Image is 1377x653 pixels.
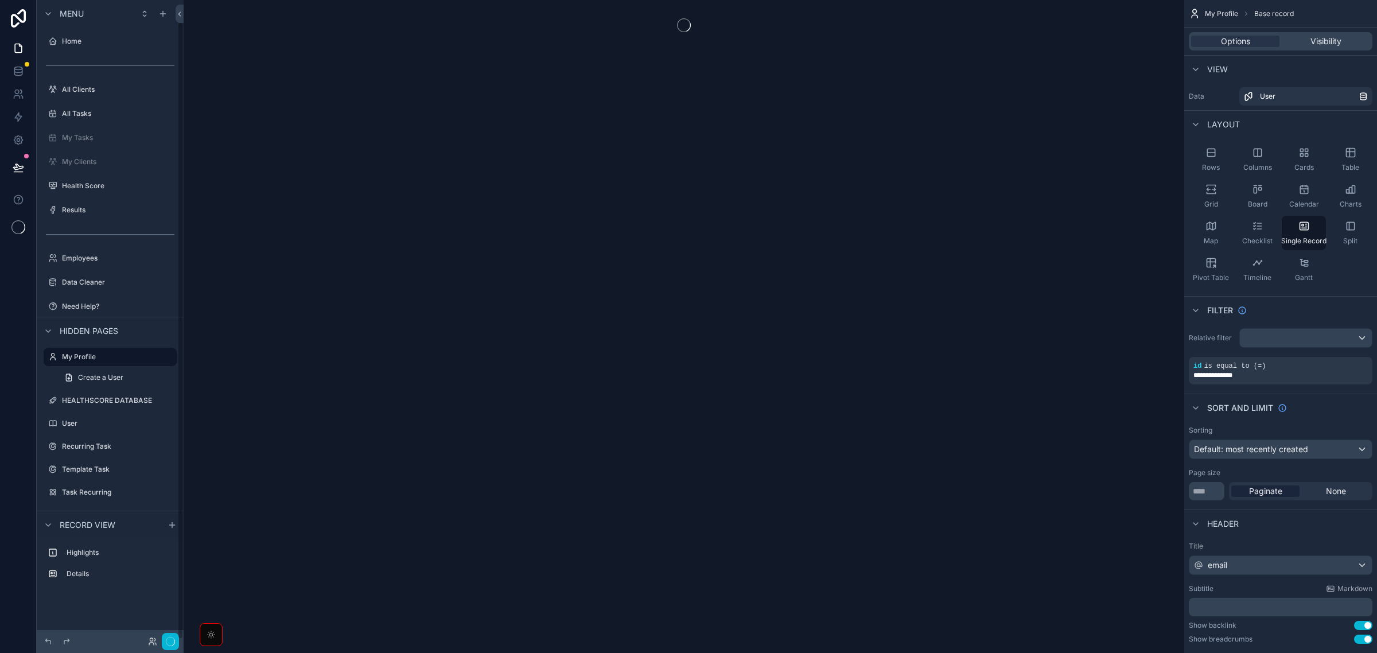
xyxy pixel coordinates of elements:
label: Page size [1189,468,1220,477]
label: My Tasks [62,133,174,142]
span: Header [1207,518,1239,530]
a: Home [44,32,177,50]
label: Home [62,37,174,46]
label: HEALTHSCORE DATABASE [62,396,174,405]
button: Grid [1189,179,1233,213]
label: Template Task [62,465,174,474]
a: My Profile [44,348,177,366]
button: Checklist [1235,216,1279,250]
a: All Tasks [44,104,177,123]
label: All Tasks [62,109,174,118]
span: My Profile [1205,9,1238,18]
span: Visibility [1310,36,1341,47]
span: Grid [1204,200,1218,209]
a: Task Recurring [44,483,177,502]
a: My Tasks [44,129,177,147]
button: Board [1235,179,1279,213]
button: Calendar [1282,179,1326,213]
button: Table [1328,142,1372,177]
a: Create a User [57,368,177,387]
span: Sort And Limit [1207,402,1273,414]
button: Cards [1282,142,1326,177]
span: Table [1341,163,1359,172]
label: Employees [62,254,174,263]
span: Split [1343,236,1357,246]
label: Results [62,205,174,215]
a: All Clients [44,80,177,99]
button: Single Record [1282,216,1326,250]
label: Title [1189,542,1372,551]
a: Need Help? [44,297,177,316]
button: Rows [1189,142,1233,177]
label: Details [67,569,172,578]
a: Markdown [1326,584,1372,593]
label: Health Score [62,181,174,191]
label: My Clients [62,157,174,166]
a: Template Task [44,460,177,479]
button: Default: most recently created [1189,440,1372,459]
a: User [1239,87,1372,106]
a: Task Template [44,506,177,524]
span: Gantt [1295,273,1313,282]
button: Split [1328,216,1372,250]
span: Hidden pages [60,325,118,337]
span: Rows [1202,163,1220,172]
span: Cards [1294,163,1314,172]
span: Base record [1254,9,1294,18]
label: Need Help? [62,302,174,311]
a: Employees [44,249,177,267]
a: My Clients [44,153,177,171]
label: Recurring Task [62,442,174,451]
label: Highlights [67,548,172,557]
span: Options [1221,36,1250,47]
span: Filter [1207,305,1233,316]
div: scrollable content [37,538,184,594]
label: All Clients [62,85,174,94]
button: Gantt [1282,252,1326,287]
label: Task Recurring [62,488,174,497]
span: Map [1204,236,1218,246]
span: Paginate [1249,485,1282,497]
span: Columns [1243,163,1272,172]
label: Data [1189,92,1235,101]
label: User [62,419,174,428]
span: Markdown [1337,584,1372,593]
a: Data Cleaner [44,273,177,291]
button: Charts [1328,179,1372,213]
span: Layout [1207,119,1240,130]
button: Map [1189,216,1233,250]
span: Menu [60,8,84,20]
a: Health Score [44,177,177,195]
label: Relative filter [1189,333,1235,343]
span: None [1326,485,1346,497]
button: Columns [1235,142,1279,177]
a: Results [44,201,177,219]
span: email [1208,559,1227,571]
span: Pivot Table [1193,273,1229,282]
label: Subtitle [1189,584,1213,593]
button: email [1189,555,1372,575]
span: is equal to (=) [1204,362,1266,370]
span: View [1207,64,1228,75]
span: Board [1248,200,1267,209]
div: Show backlink [1189,621,1236,630]
span: Create a User [78,373,123,382]
span: Default: most recently created [1194,444,1308,454]
span: Checklist [1242,236,1273,246]
button: Pivot Table [1189,252,1233,287]
label: Sorting [1189,426,1212,435]
span: Charts [1340,200,1362,209]
a: Recurring Task [44,437,177,456]
span: Record view [60,519,115,531]
span: User [1260,92,1275,101]
a: User [44,414,177,433]
a: HEALTHSCORE DATABASE [44,391,177,410]
button: Timeline [1235,252,1279,287]
span: Timeline [1243,273,1271,282]
span: Single Record [1281,236,1327,246]
span: Calendar [1289,200,1319,209]
label: My Profile [62,352,170,362]
label: Data Cleaner [62,278,174,287]
div: scrollable content [1189,598,1372,616]
span: id [1193,362,1201,370]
